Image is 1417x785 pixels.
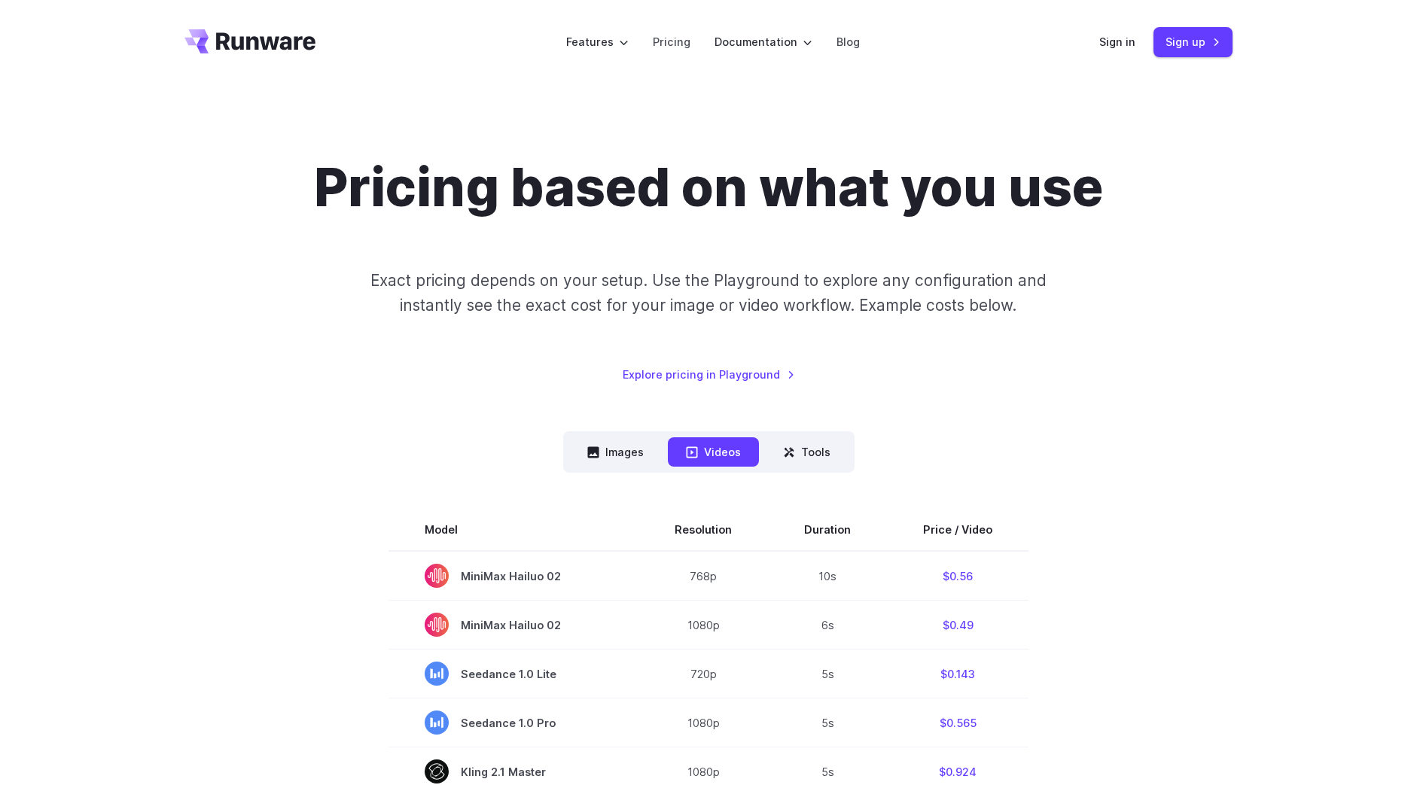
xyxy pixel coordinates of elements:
a: Go to / [184,29,315,53]
label: Features [566,33,629,50]
span: MiniMax Hailuo 02 [425,564,602,588]
td: 6s [768,601,887,650]
h1: Pricing based on what you use [314,157,1103,220]
a: Explore pricing in Playground [623,366,795,383]
th: Resolution [638,509,768,551]
a: Sign up [1153,27,1233,56]
td: $0.56 [887,551,1028,601]
a: Pricing [653,33,690,50]
button: Videos [668,437,759,467]
button: Tools [765,437,849,467]
a: Sign in [1099,33,1135,50]
td: 720p [638,650,768,698]
td: 5s [768,650,887,698]
a: Blog [836,33,860,50]
span: MiniMax Hailuo 02 [425,613,602,637]
p: Exact pricing depends on your setup. Use the Playground to explore any configuration and instantl... [342,268,1075,318]
td: 10s [768,551,887,601]
th: Model [389,509,638,551]
td: $0.565 [887,698,1028,747]
th: Price / Video [887,509,1028,551]
button: Images [569,437,662,467]
label: Documentation [715,33,812,50]
span: Seedance 1.0 Pro [425,710,602,735]
span: Kling 2.1 Master [425,759,602,783]
td: 1080p [638,601,768,650]
th: Duration [768,509,887,551]
td: 1080p [638,698,768,747]
td: 768p [638,551,768,601]
td: $0.143 [887,650,1028,698]
span: Seedance 1.0 Lite [425,662,602,686]
td: 5s [768,698,887,747]
td: $0.49 [887,601,1028,650]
